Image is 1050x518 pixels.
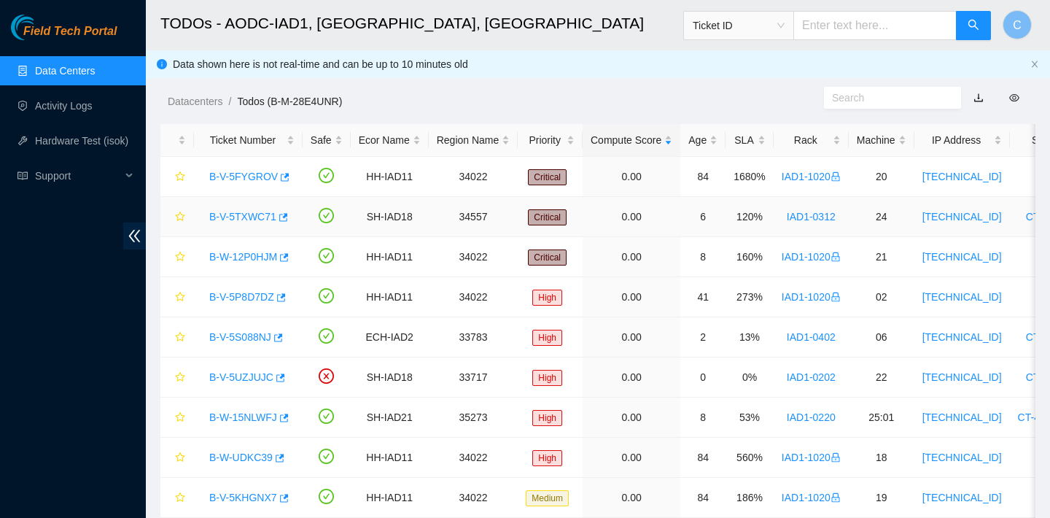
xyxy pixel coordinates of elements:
td: 21 [849,237,914,277]
span: lock [831,171,841,182]
a: download [973,92,984,104]
button: star [168,406,186,429]
button: star [168,165,186,188]
input: Enter text here... [793,11,957,40]
span: High [532,370,562,386]
span: lock [831,252,841,262]
span: High [532,290,562,306]
td: SH-IAD18 [351,357,429,398]
button: star [168,325,186,349]
span: C [1013,16,1022,34]
a: IAD1-0312 [787,211,836,223]
td: 0 [680,357,726,398]
span: High [532,450,562,466]
span: lock [831,292,841,302]
span: star [175,292,185,304]
a: B-W-UDKC39 [209,452,273,463]
a: IAD1-0202 [787,371,836,383]
span: star [175,492,185,504]
a: [TECHNICAL_ID] [922,452,1002,463]
span: check-circle [319,288,334,304]
td: 8 [680,398,726,438]
a: [TECHNICAL_ID] [922,291,1002,303]
span: High [532,410,562,426]
td: 560% [726,438,774,478]
a: [TECHNICAL_ID] [922,171,1002,182]
span: check-circle [319,248,334,263]
button: C [1003,10,1032,39]
a: Akamai TechnologiesField Tech Portal [11,26,117,45]
span: star [175,252,185,263]
td: 84 [680,157,726,197]
td: 13% [726,317,774,357]
td: 0% [726,357,774,398]
a: B-V-5TXWC71 [209,211,276,223]
td: 0.00 [583,438,680,478]
td: 0.00 [583,398,680,438]
td: SH-IAD18 [351,197,429,237]
td: 0.00 [583,317,680,357]
a: B-V-5UZJUJC [209,371,273,383]
td: 33783 [429,317,518,357]
span: check-circle [319,449,334,464]
span: Support [35,161,121,190]
span: / [228,96,231,107]
td: 34022 [429,277,518,317]
td: 24 [849,197,914,237]
td: 273% [726,277,774,317]
span: Ticket ID [693,15,785,36]
td: 0.00 [583,157,680,197]
td: 19 [849,478,914,518]
span: check-circle [319,168,334,183]
span: read [17,171,28,181]
span: High [532,330,562,346]
td: 53% [726,398,774,438]
button: star [168,245,186,268]
td: 35273 [429,398,518,438]
a: IAD1-1020lock [782,171,841,182]
td: 41 [680,277,726,317]
td: HH-IAD11 [351,237,429,277]
span: lock [831,452,841,463]
td: 2 [680,317,726,357]
span: star [175,372,185,384]
a: [TECHNICAL_ID] [922,331,1002,343]
td: 22 [849,357,914,398]
span: star [175,412,185,424]
a: Data Centers [35,65,95,77]
td: 33717 [429,357,518,398]
td: 34557 [429,197,518,237]
button: star [168,205,186,228]
span: check-circle [319,208,334,223]
td: 34022 [429,157,518,197]
span: Critical [528,169,567,185]
td: 84 [680,438,726,478]
td: HH-IAD11 [351,478,429,518]
span: star [175,212,185,223]
span: check-circle [319,409,334,424]
span: star [175,171,185,183]
td: 0.00 [583,237,680,277]
a: Todos (B-M-28E4UNR) [237,96,342,107]
span: lock [831,492,841,503]
td: 0.00 [583,197,680,237]
a: [TECHNICAL_ID] [922,411,1002,423]
td: 25:01 [849,398,914,438]
td: 20 [849,157,914,197]
td: ECH-IAD2 [351,317,429,357]
span: eye [1009,93,1019,103]
button: star [168,486,186,509]
a: B-V-5KHGNX7 [209,492,277,503]
td: 120% [726,197,774,237]
button: download [962,86,995,109]
span: Critical [528,209,567,225]
td: 34022 [429,438,518,478]
button: star [168,366,186,389]
a: IAD1-1020lock [782,452,841,463]
span: Field Tech Portal [23,25,117,39]
td: 0.00 [583,277,680,317]
span: Critical [528,250,567,266]
a: B-V-5P8D7DZ [209,291,274,303]
img: Akamai Technologies [11,15,74,40]
a: [TECHNICAL_ID] [922,211,1002,223]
